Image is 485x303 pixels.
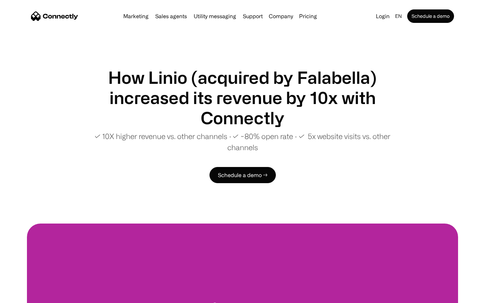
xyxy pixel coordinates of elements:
[240,13,265,19] a: Support
[13,291,40,301] ul: Language list
[81,131,404,153] p: ✓ 10X higher revenue vs. other channels ∙ ✓ ~80% open rate ∙ ✓ 5x website visits vs. other channels
[121,13,151,19] a: Marketing
[269,11,293,21] div: Company
[81,67,404,128] h1: How Linio (acquired by Falabella) increased its revenue by 10x with Connectly
[395,11,402,21] div: en
[373,11,392,21] a: Login
[153,13,190,19] a: Sales agents
[296,13,320,19] a: Pricing
[209,167,276,183] a: Schedule a demo →
[407,9,454,23] a: Schedule a demo
[191,13,239,19] a: Utility messaging
[7,291,40,301] aside: Language selected: English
